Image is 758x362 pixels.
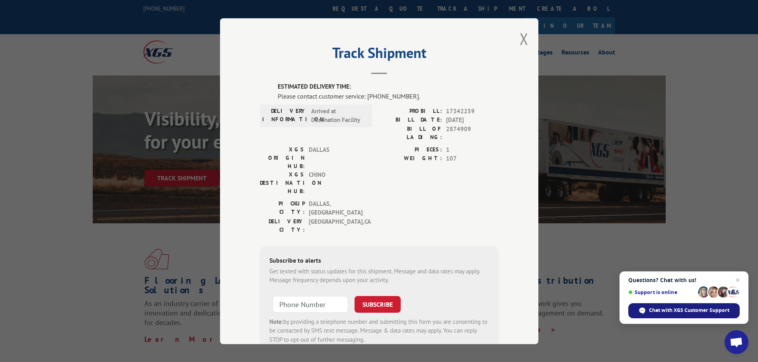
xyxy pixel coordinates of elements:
[311,106,365,124] span: Arrived at Destination Facility
[309,145,362,170] span: DALLAS
[309,217,362,234] span: [GEOGRAPHIC_DATA] , CA
[269,317,489,344] div: by providing a telephone number and submitting this form you are consenting to be contacted by SM...
[278,91,499,101] div: Please contact customer service: [PHONE_NUMBER].
[379,124,442,141] label: BILL OF LADING:
[628,277,740,283] span: Questions? Chat with us!
[260,145,305,170] label: XGS ORIGIN HUB:
[355,296,401,312] button: SUBSCRIBE
[260,170,305,195] label: XGS DESTINATION HUB:
[260,199,305,217] label: PICKUP CITY:
[262,106,307,124] label: DELIVERY INFORMATION:
[269,317,283,325] strong: Note:
[260,47,499,62] h2: Track Shipment
[649,307,729,314] span: Chat with XGS Customer Support
[446,154,499,163] span: 107
[379,154,442,163] label: WEIGHT:
[379,145,442,154] label: PIECES:
[725,330,748,354] a: Open chat
[446,145,499,154] span: 1
[309,199,362,217] span: DALLAS , [GEOGRAPHIC_DATA]
[628,289,695,295] span: Support is online
[520,28,528,49] button: Close modal
[269,267,489,285] div: Get texted with status updates for this shipment. Message and data rates may apply. Message frequ...
[628,303,740,318] span: Chat with XGS Customer Support
[273,296,348,312] input: Phone Number
[379,106,442,116] label: PROBILL:
[379,116,442,125] label: BILL DATE:
[446,124,499,141] span: 2874909
[446,116,499,125] span: [DATE]
[269,255,489,267] div: Subscribe to alerts
[278,82,499,91] label: ESTIMATED DELIVERY TIME:
[309,170,362,195] span: CHINO
[260,217,305,234] label: DELIVERY CITY:
[446,106,499,116] span: 17342259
